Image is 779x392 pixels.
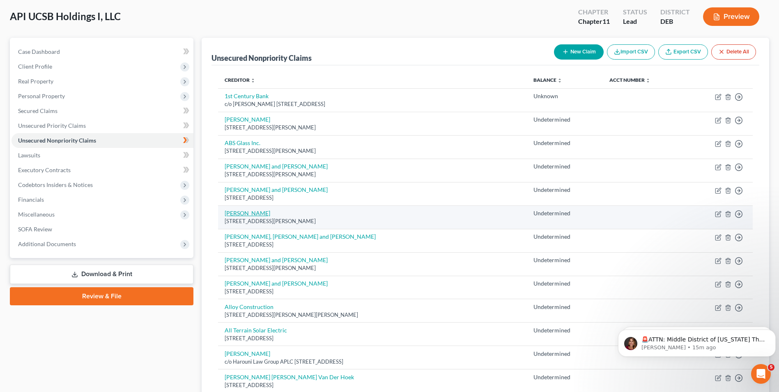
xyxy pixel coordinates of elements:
a: [PERSON_NAME] and [PERSON_NAME] [225,280,328,287]
div: Undetermined [533,162,596,171]
a: All Terrain Solar Electric [225,327,287,334]
div: Undetermined [533,209,596,217]
div: Unsecured Nonpriority Claims [211,53,312,63]
iframe: Intercom live chat [751,364,771,384]
div: Undetermined [533,115,596,124]
div: Undetermined [533,279,596,288]
a: Executory Contracts [11,163,193,178]
a: [PERSON_NAME] and [PERSON_NAME] [225,186,328,193]
span: Miscellaneous [18,211,55,218]
span: 11 [602,17,610,25]
div: Chapter [578,7,610,17]
a: Balance unfold_more [533,77,562,83]
button: Preview [703,7,759,26]
iframe: Intercom notifications message [615,312,779,370]
span: Unsecured Nonpriority Claims [18,137,96,144]
span: Executory Contracts [18,166,71,173]
button: New Claim [554,44,604,60]
div: Undetermined [533,256,596,264]
div: Lead [623,17,647,26]
span: Unsecured Priority Claims [18,122,86,129]
div: DEB [660,17,690,26]
a: [PERSON_NAME] and [PERSON_NAME] [225,256,328,263]
div: Undetermined [533,303,596,311]
div: [STREET_ADDRESS] [225,334,520,342]
div: [STREET_ADDRESS] [225,194,520,202]
a: 1st Century Bank [225,92,269,99]
div: Undetermined [533,350,596,358]
i: unfold_more [250,78,255,83]
div: Undetermined [533,186,596,194]
span: Personal Property [18,92,65,99]
div: District [660,7,690,17]
span: 5 [768,364,774,371]
a: ABS Glass Inc. [225,139,260,146]
a: Lawsuits [11,148,193,163]
a: Unsecured Priority Claims [11,118,193,133]
div: [STREET_ADDRESS][PERSON_NAME] [225,124,520,131]
a: [PERSON_NAME] [PERSON_NAME] Van Der Hoek [225,374,354,380]
a: Alloy Construction [225,303,273,310]
span: Case Dashboard [18,48,60,55]
a: Acct Number unfold_more [609,77,650,83]
div: [STREET_ADDRESS][PERSON_NAME] [225,147,520,155]
button: Delete All [711,44,756,60]
div: c/o Harouni Law Group APLC [STREET_ADDRESS] [225,358,520,366]
div: [STREET_ADDRESS] [225,381,520,389]
span: Additional Documents [18,240,76,247]
span: Financials [18,196,44,203]
a: SOFA Review [11,222,193,237]
span: API UCSB Holdings I, LLC [10,10,121,22]
div: Undetermined [533,326,596,334]
div: Undetermined [533,139,596,147]
a: [PERSON_NAME], [PERSON_NAME] and [PERSON_NAME] [225,233,376,240]
span: Codebtors Insiders & Notices [18,181,93,188]
span: SOFA Review [18,226,52,233]
div: Status [623,7,647,17]
a: Download & Print [10,265,193,284]
a: Export CSV [658,44,708,60]
div: c/o [PERSON_NAME] [STREET_ADDRESS] [225,100,520,108]
span: Secured Claims [18,107,57,114]
div: [STREET_ADDRESS] [225,288,520,295]
a: Secured Claims [11,104,193,118]
div: Undetermined [533,233,596,241]
span: Real Property [18,78,53,85]
a: [PERSON_NAME] [225,350,270,357]
div: [STREET_ADDRESS][PERSON_NAME] [225,171,520,178]
a: Unsecured Nonpriority Claims [11,133,193,148]
div: Chapter [578,17,610,26]
div: [STREET_ADDRESS][PERSON_NAME] [225,264,520,272]
div: [STREET_ADDRESS][PERSON_NAME][PERSON_NAME] [225,311,520,319]
a: Creditor unfold_more [225,77,255,83]
button: Import CSV [607,44,655,60]
a: [PERSON_NAME] [225,210,270,217]
div: [STREET_ADDRESS] [225,241,520,249]
div: [STREET_ADDRESS][PERSON_NAME] [225,217,520,225]
span: Client Profile [18,63,52,70]
i: unfold_more [646,78,650,83]
div: Unknown [533,92,596,100]
a: Review & File [10,287,193,305]
a: Case Dashboard [11,44,193,59]
i: unfold_more [557,78,562,83]
a: [PERSON_NAME] and [PERSON_NAME] [225,163,328,170]
span: Lawsuits [18,152,40,159]
div: Undetermined [533,373,596,381]
a: [PERSON_NAME] [225,116,270,123]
